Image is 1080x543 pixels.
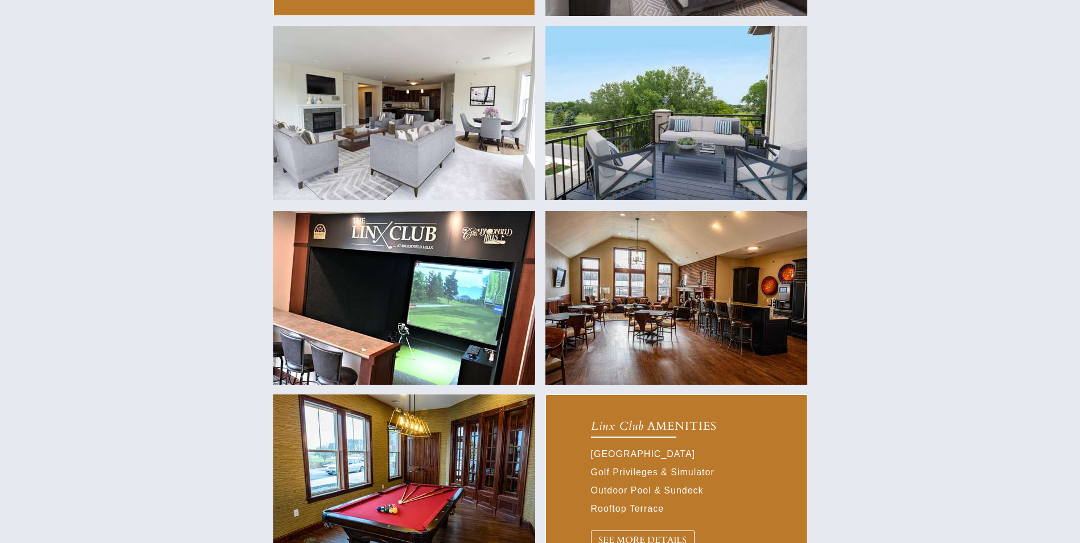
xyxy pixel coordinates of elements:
span: AMENITIES [647,418,717,434]
em: Linx Club [591,418,644,434]
span: Outdoor Pool & Sundeck [591,486,704,495]
span: [GEOGRAPHIC_DATA] [591,449,696,459]
span: Golf Privileges & Simulator [591,467,714,477]
span: Rooftop Terrace [591,504,664,513]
